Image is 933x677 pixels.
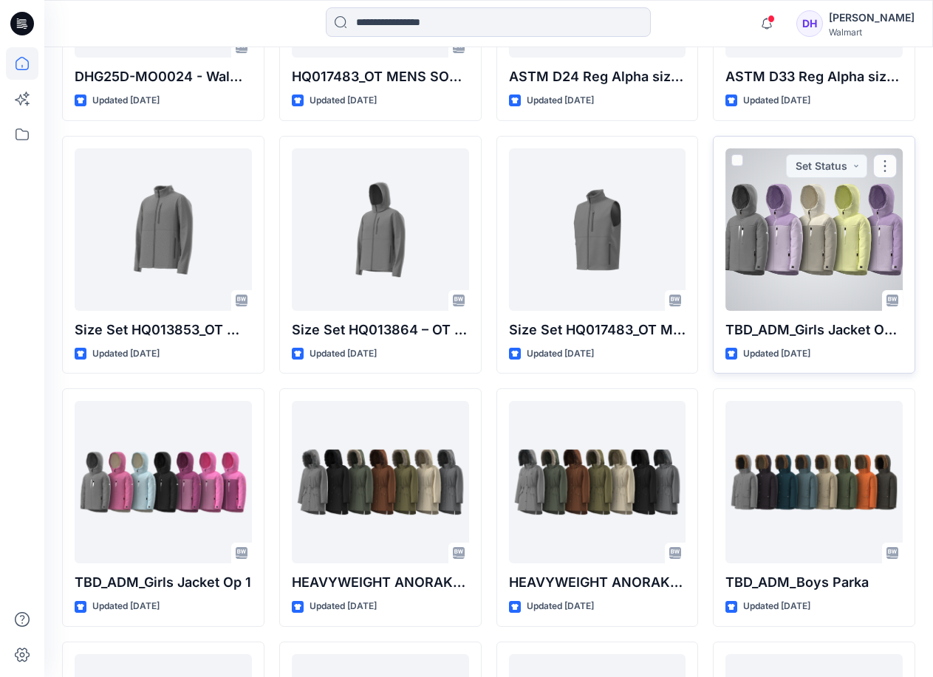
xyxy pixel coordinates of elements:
p: HQ017483_OT MENS SOFTSHELL VEST [292,66,469,87]
div: [PERSON_NAME] [829,9,915,27]
p: TBD_ADM_Girls Jacket Op 2 [725,320,903,340]
p: TBD_ADM_Boys Parka [725,572,903,593]
div: Walmart [829,27,915,38]
p: Updated [DATE] [310,599,377,614]
p: Updated [DATE] [310,346,377,362]
p: TBD_ADM_Girls Jacket Op 1 [75,572,252,593]
p: ASTM D33 Reg Alpha size run [725,66,903,87]
p: Updated [DATE] [743,346,810,362]
p: Updated [DATE] [527,599,594,614]
p: Size Set HQ017483_OT MENS SOFTSHELL VEST [509,320,686,340]
p: Updated [DATE] [92,599,160,614]
a: Size Set HQ013864 – OT MENS HOODED SOFTSHELL JKT REG [292,148,469,311]
p: Updated [DATE] [527,346,594,362]
p: Updated [DATE] [310,93,377,109]
a: Size Set HQ017483_OT MENS SOFTSHELL VEST [509,148,686,311]
p: HEAVYWEIGHT ANORAK - OP 1 [509,572,686,593]
p: Size Set HQ013864 – OT MENS HOODED SOFTSHELL JKT REG [292,320,469,340]
p: Updated [DATE] [92,346,160,362]
p: ASTM D24 Reg Alpha size run [509,66,686,87]
p: Updated [DATE] [527,93,594,109]
p: Updated [DATE] [92,93,160,109]
p: Updated [DATE] [743,599,810,614]
a: HEAVYWEIGHT ANORAK - OP 2 [292,401,469,563]
a: TBD_ADM_Girls Jacket Op 2 [725,148,903,311]
div: DH [796,10,823,37]
p: Size Set HQ013853_OT MENS SOFTSHELL JKT REG [75,320,252,340]
p: DHG25D-MO0024 - Walmart [PERSON_NAME]-The Soft Shirt Jacket [75,66,252,87]
a: HEAVYWEIGHT ANORAK - OP 1 [509,401,686,563]
a: Size Set HQ013853_OT MENS SOFTSHELL JKT REG [75,148,252,311]
a: TBD_ADM_Boys Parka [725,401,903,563]
p: HEAVYWEIGHT ANORAK - OP 2 [292,572,469,593]
a: TBD_ADM_Girls Jacket Op 1 [75,401,252,563]
p: Updated [DATE] [743,93,810,109]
